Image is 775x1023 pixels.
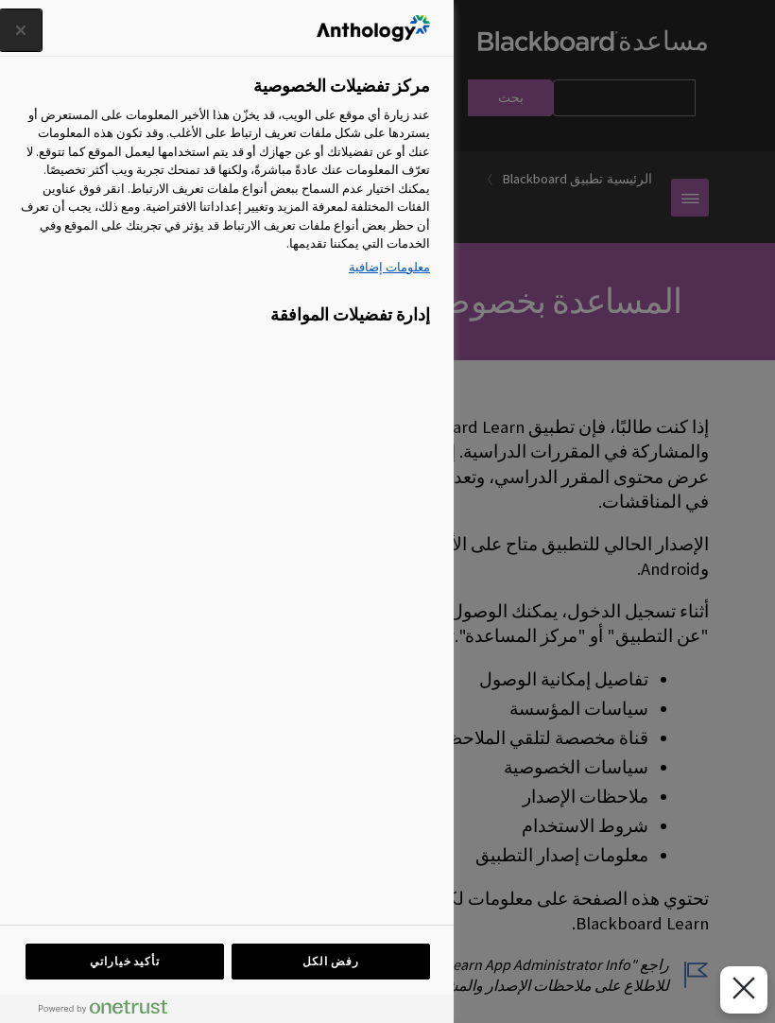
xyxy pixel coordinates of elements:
[24,999,167,1023] a: Powered by OneTrust يفتح في علامة تبويب جديدة
[253,76,430,96] h2: مركز تفضيلات الخصوصية
[39,999,167,1014] img: Powered by OneTrust يفتح في علامة تبويب جديدة
[26,944,224,980] button: تأكيد خياراتي
[232,944,430,980] button: رفض الكل
[317,15,430,42] img: شعار الشركة
[317,9,430,47] div: شعار الشركة
[16,258,430,277] a: مزيد من المعلومات حول خصوصيتك, يفتح في علامة تبويب جديدة
[720,966,767,1014] button: إغلاق التفضيلات
[16,106,430,282] div: عند زيارة أي موقع على الويب، قد يخزّن هذا الأخير المعلومات على المستعرض أو يستردها على شكل ملفات ...
[16,304,430,335] h3: إدارة تفضيلات الموافقة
